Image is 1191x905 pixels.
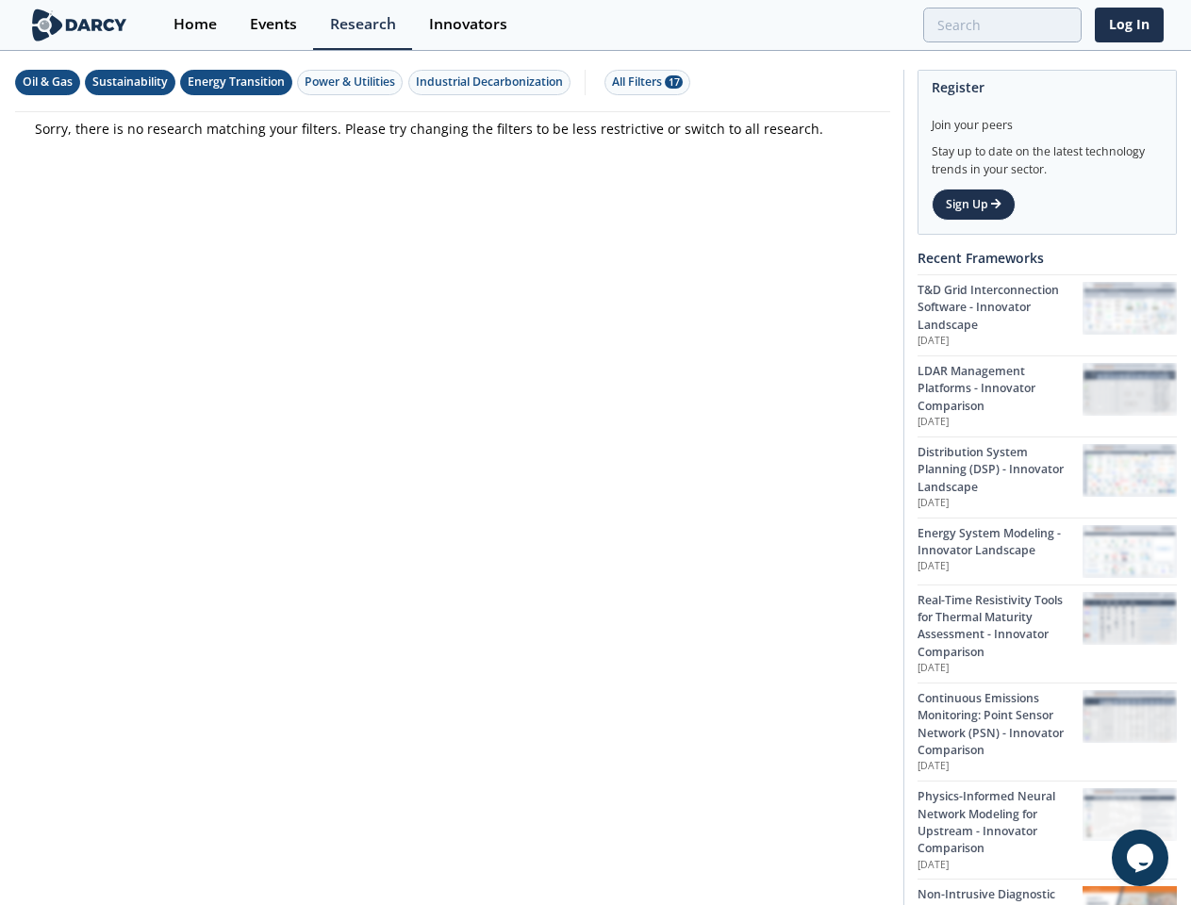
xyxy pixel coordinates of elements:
p: [DATE] [918,759,1083,774]
div: Join your peers [932,104,1163,134]
p: [DATE] [918,858,1083,873]
span: 17 [665,75,683,89]
div: Energy Transition [188,74,285,90]
button: Energy Transition [180,70,292,95]
a: Sign Up [932,189,1016,221]
button: Power & Utilities [297,70,403,95]
div: Research [330,17,396,32]
div: Continuous Emissions Monitoring: Point Sensor Network (PSN) - Innovator Comparison [918,690,1083,760]
button: Industrial Decarbonization [408,70,571,95]
iframe: chat widget [1112,830,1172,886]
p: [DATE] [918,559,1083,574]
a: Log In [1095,8,1164,42]
div: Home [174,17,217,32]
p: [DATE] [918,334,1083,349]
a: Continuous Emissions Monitoring: Point Sensor Network (PSN) - Innovator Comparison [DATE] Continu... [918,683,1177,781]
input: Advanced Search [923,8,1082,42]
p: [DATE] [918,661,1083,676]
img: logo-wide.svg [28,8,131,41]
div: T&D Grid Interconnection Software - Innovator Landscape [918,282,1083,334]
a: Real-Time Resistivity Tools for Thermal Maturity Assessment - Innovator Comparison [DATE] Real-Ti... [918,584,1177,683]
div: Stay up to date on the latest technology trends in your sector. [932,134,1163,178]
p: [DATE] [918,415,1083,430]
button: Sustainability [85,70,175,95]
div: Energy System Modeling - Innovator Landscape [918,525,1083,560]
a: LDAR Management Platforms - Innovator Comparison [DATE] LDAR Management Platforms - Innovator Com... [918,355,1177,436]
p: [DATE] [918,496,1083,511]
a: T&D Grid Interconnection Software - Innovator Landscape [DATE] T&D Grid Interconnection Software ... [918,274,1177,355]
div: Sustainability [92,74,168,90]
div: Register [932,71,1163,104]
div: Power & Utilities [305,74,395,90]
p: Sorry, there is no research matching your filters. Please try changing the filters to be less res... [35,119,870,139]
div: LDAR Management Platforms - Innovator Comparison [918,363,1083,415]
div: Recent Frameworks [918,241,1177,274]
a: Physics-Informed Neural Network Modeling for Upstream - Innovator Comparison [DATE] Physics-Infor... [918,781,1177,879]
div: Innovators [429,17,507,32]
div: Distribution System Planning (DSP) - Innovator Landscape [918,444,1083,496]
div: Events [250,17,297,32]
button: All Filters 17 [604,70,690,95]
a: Energy System Modeling - Innovator Landscape [DATE] Energy System Modeling - Innovator Landscape ... [918,518,1177,584]
div: Oil & Gas [23,74,73,90]
div: All Filters [612,74,683,90]
div: Real-Time Resistivity Tools for Thermal Maturity Assessment - Innovator Comparison [918,592,1083,662]
a: Distribution System Planning (DSP) - Innovator Landscape [DATE] Distribution System Planning (DSP... [918,436,1177,518]
button: Oil & Gas [15,70,80,95]
div: Industrial Decarbonization [416,74,563,90]
div: Physics-Informed Neural Network Modeling for Upstream - Innovator Comparison [918,788,1083,858]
